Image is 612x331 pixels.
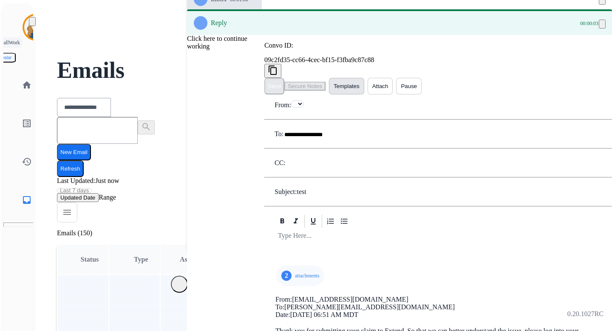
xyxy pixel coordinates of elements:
[57,160,84,177] button: Refresh
[57,188,92,193] button: Last 7 days
[22,157,32,167] mat-icon: history
[368,78,393,94] button: Attach
[57,177,95,184] span: Last Updated:
[281,271,292,281] div: 2
[275,159,286,167] p: CC:
[264,56,374,63] span: 09c2fd35-cc66-4cec-bf15-f3fba9c87c88
[57,144,91,160] button: New Email
[275,101,291,109] p: From:
[95,177,119,184] span: Just now
[290,311,358,318] span: [DATE] 06:51 AM MDT
[324,215,337,228] div: Ordered List
[275,303,601,311] div: To:
[329,78,364,94] button: Templates
[275,130,283,138] p: To:
[396,78,422,94] button: Pause
[180,256,205,263] span: Assignee
[275,311,601,319] div: Date:
[22,195,32,205] mat-icon: inbox
[295,272,319,279] p: attachments
[268,65,278,75] mat-icon: content_copy
[297,188,306,196] p: test
[211,19,227,26] span: Reply
[57,193,99,202] button: Updated Date
[187,35,247,50] span: Click here to continue working
[134,256,148,263] span: Type
[567,309,603,319] p: 0.20.1027RC
[22,118,32,128] mat-icon: list_alt
[24,15,48,39] img: avatar
[57,229,595,237] p: Emails (150)
[62,207,72,217] mat-icon: menu
[81,256,99,263] span: Status
[264,42,612,49] p: Convo ID:
[57,62,595,79] h2: Emails
[57,194,116,201] span: Range
[289,215,302,228] div: Italic
[338,215,351,228] div: Bullet List
[284,303,455,311] span: [PERSON_NAME][EMAIL_ADDRESS][DOMAIN_NAME]
[276,215,289,228] div: Bold
[580,20,598,27] span: 00:00:03
[292,296,408,303] span: [EMAIL_ADDRESS][DOMAIN_NAME]
[275,296,601,303] div: From:
[307,215,320,228] div: Underline
[141,122,151,132] mat-icon: search
[275,188,297,196] p: Subject:
[60,189,89,192] span: Last 7 days
[284,82,326,91] button: Secure Notes
[264,78,284,94] button: Send
[22,80,32,90] mat-icon: home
